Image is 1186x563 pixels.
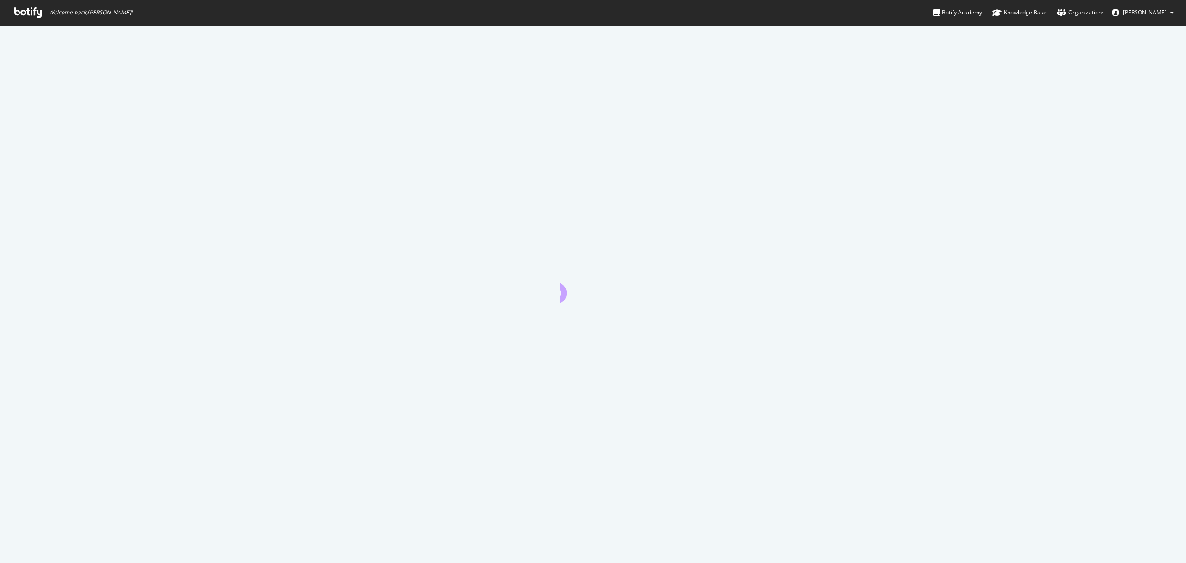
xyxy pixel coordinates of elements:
[1057,8,1104,17] div: Organizations
[992,8,1047,17] div: Knowledge Base
[1123,8,1167,16] span: Tess Healey
[560,270,626,303] div: animation
[1104,5,1181,20] button: [PERSON_NAME]
[933,8,982,17] div: Botify Academy
[49,9,132,16] span: Welcome back, [PERSON_NAME] !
